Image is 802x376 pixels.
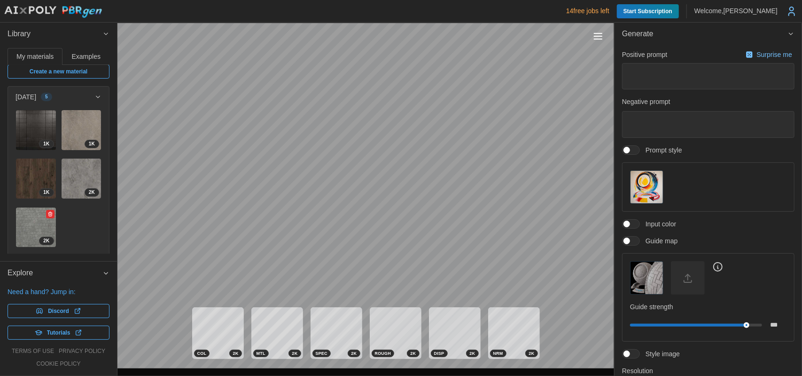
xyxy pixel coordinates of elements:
[434,350,444,357] span: DISP
[8,287,109,296] p: Need a hand? Jump in:
[16,53,54,60] span: My materials
[72,53,101,60] span: Examples
[694,6,778,16] p: Welcome, [PERSON_NAME]
[62,110,101,150] img: 5xyYQwplE5N8Jx1Z70T4
[622,366,794,376] p: Resolution
[622,23,787,46] span: Generate
[8,326,109,340] a: Tutorials
[631,262,663,294] img: Guide map
[8,64,109,79] a: Create a new material
[16,110,56,151] a: sybDQECq5uA5pRPowH4Q1K
[16,208,56,248] img: DdjoEduAgIQhPgDHenNd
[30,65,87,78] span: Create a new material
[8,23,102,46] span: Library
[233,350,238,357] span: 2 K
[566,6,609,16] p: 14 free jobs left
[292,350,297,357] span: 2 K
[375,350,391,357] span: ROUGH
[630,302,786,312] p: Guide strength
[43,140,49,148] span: 1 K
[592,30,605,43] button: Toggle viewport controls
[197,350,207,357] span: COL
[47,326,70,339] span: Tutorials
[16,92,36,102] p: [DATE]
[4,6,102,18] img: AIxPoly PBRgen
[630,170,663,204] button: Prompt style
[640,219,676,229] span: Input color
[16,158,56,199] a: Acki1ZKHbC3I7LnSzY451K
[16,110,56,150] img: sybDQECq5uA5pRPowH4Q
[316,350,328,357] span: SPEC
[622,97,794,106] p: Negative prompt
[43,237,49,245] span: 2 K
[59,347,105,355] a: privacy policy
[8,87,109,107] button: [DATE]5
[45,93,48,101] span: 5
[630,261,663,295] button: Guide map
[623,4,672,18] span: Start Subscription
[640,349,680,359] span: Style image
[257,350,265,357] span: MTL
[640,236,677,246] span: Guide map
[640,145,682,155] span: Prompt style
[8,262,102,285] span: Explore
[469,350,475,357] span: 2 K
[617,4,679,18] a: Start Subscription
[62,159,101,199] img: Xvcif8ciQhSe4VqKWe2o
[493,350,503,357] span: NRM
[61,158,102,199] a: Xvcif8ciQhSe4VqKWe2o2K
[631,171,663,203] img: Prompt style
[410,350,416,357] span: 2 K
[615,23,802,46] button: Generate
[8,304,109,318] a: Discord
[61,110,102,151] a: 5xyYQwplE5N8Jx1Z70T41K
[351,350,357,357] span: 2 K
[757,50,794,59] p: Surprise me
[12,347,54,355] a: terms of use
[89,140,95,148] span: 1 K
[43,189,49,196] span: 1 K
[16,159,56,199] img: Acki1ZKHbC3I7LnSzY45
[36,360,80,368] a: cookie policy
[622,50,667,59] p: Positive prompt
[48,304,69,318] span: Discord
[16,207,56,248] a: DdjoEduAgIQhPgDHenNd2K
[89,189,95,196] span: 2 K
[529,350,534,357] span: 2 K
[743,48,794,61] button: Surprise me
[8,107,109,258] div: [DATE]5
